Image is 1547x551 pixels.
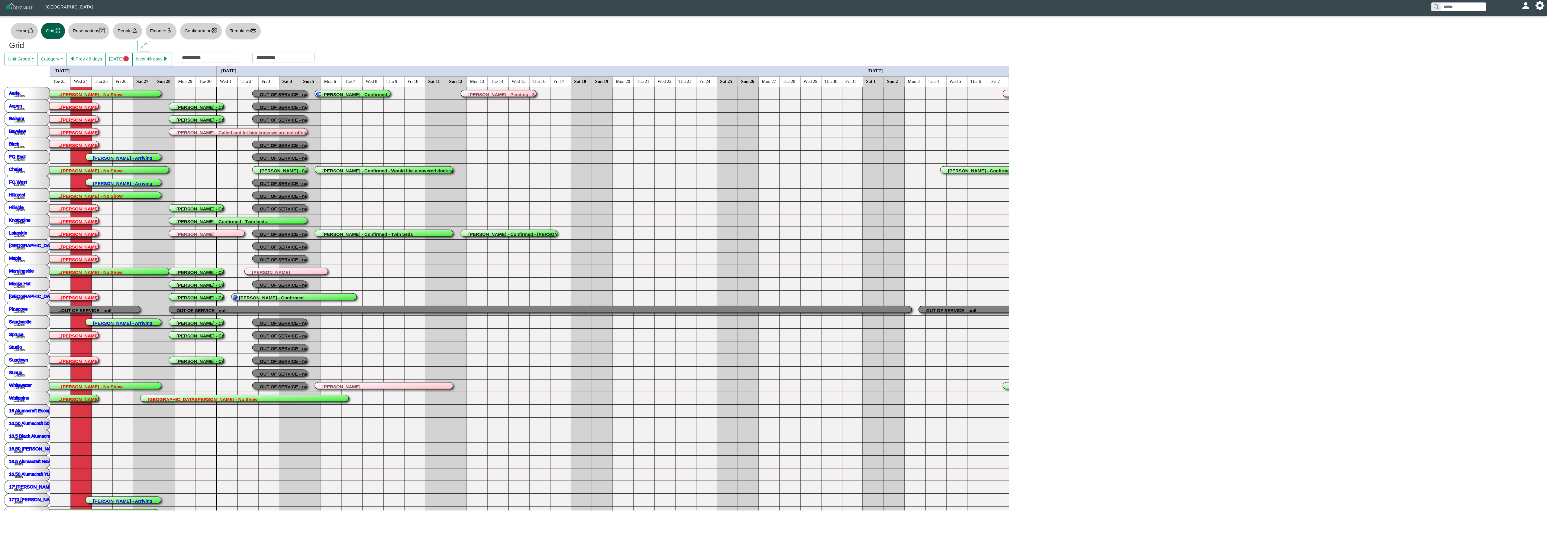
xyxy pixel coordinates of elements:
text: Wed 24 [74,79,88,83]
text: Mon 6 [324,79,336,83]
text: Thu 2 [241,79,251,83]
text: Boats [14,436,23,441]
a: Sandcastle [9,319,31,324]
svg: caret right fill [163,56,168,62]
text: Sun 26 [741,79,754,83]
a: Aspen [9,103,22,108]
a: 16.5 Alumacraft Navigator [9,458,61,464]
text: Cabins [14,170,25,174]
text: Sun 2 [887,79,898,83]
a: 17.50 Alumacraft Trophy [9,509,58,514]
text: Cabins [14,309,25,314]
text: Fri 10 [407,79,418,83]
text: Sun 19 [595,79,608,83]
button: Unit Group [5,53,37,66]
a: Knottypine [9,217,31,222]
text: Tue 4 [929,79,939,83]
a: Morningside [9,268,34,273]
text: Cabins [14,182,25,187]
button: Category [37,53,66,66]
text: Cabins [14,220,25,225]
text: Sat 27 [136,79,148,83]
text: Thu 23 [678,79,691,83]
a: FQ East [9,154,26,159]
a: Sunup [9,370,22,375]
a: 16.50 Alumacraft Yukon [9,471,57,476]
a: Maple [9,255,21,260]
button: Financecurrency dollar [145,23,177,39]
text: Boats [14,411,23,415]
button: [DATE]circle fill [105,53,133,66]
button: Homehouse [11,23,38,39]
svg: currency dollar [166,28,172,33]
text: Cabins [14,157,25,161]
text: Thu 6 [970,79,981,83]
a: Whitewater [9,382,32,387]
a: Pinecove [9,306,28,311]
text: Boats [14,462,23,466]
text: Cabins [14,93,25,98]
text: Fri 7 [991,79,1000,83]
button: Gridgrid [41,23,65,39]
a: FQ West [9,179,27,184]
a: Hillside [9,204,24,210]
text: Wed 5 [949,79,961,83]
text: Cabins [14,386,25,390]
a: Hillcrest [9,192,25,197]
text: Cabins [14,233,25,237]
text: Cabins [14,246,25,250]
text: Fri 24 [699,79,710,83]
text: Boats [14,474,23,479]
text: Fri 3 [261,79,270,83]
a: Chalet [9,166,22,171]
svg: search [1434,4,1439,9]
text: Thu 16 [532,79,545,83]
button: arrows angle expand [137,41,150,52]
img: Z [5,2,34,13]
a: Aerie [9,90,20,95]
text: Boats [14,487,23,491]
svg: person [132,28,137,33]
svg: gear [212,28,217,33]
svg: grid [54,28,60,33]
a: Studio [9,344,22,349]
text: Cabins [14,322,25,326]
text: Cabins [14,284,25,288]
text: Mon 3 [908,79,920,83]
text: Boats [14,449,23,453]
text: Cabins [14,360,25,364]
text: Cabins [14,271,25,275]
svg: house [27,28,33,33]
text: Wed 1 [220,79,231,83]
a: 16 Alumacraft Escape, 25 hp [9,408,67,413]
text: Wed 22 [657,79,671,83]
a: 16.5 Black Alumacraft 50 hp SC [9,433,73,438]
text: Cabins [14,195,25,199]
text: Sat 11 [428,79,440,83]
text: Cabins [14,297,25,301]
a: Balsam [9,116,24,121]
a: [GEOGRAPHIC_DATA] [9,293,56,298]
text: Boats [14,424,23,428]
button: Next 46 dayscaret right fill [132,53,172,66]
text: Cabins [14,398,25,403]
text: Fri 31 [845,79,856,83]
text: Sat 18 [574,79,586,83]
text: Thu 9 [386,79,397,83]
text: Tue 21 [637,79,649,83]
a: Spruce [9,331,24,337]
a: Sundown [9,357,28,362]
text: [DATE] [54,68,70,73]
text: Thu 30 [824,79,837,83]
text: Sat 1 [866,79,876,83]
text: Wed 29 [803,79,817,83]
text: Mon 29 [178,79,192,83]
a: [GEOGRAPHIC_DATA] [9,243,56,248]
text: Wed 15 [512,79,525,83]
text: Cabins [14,335,25,339]
text: Mon 13 [470,79,484,83]
text: Boats [14,500,23,504]
text: [DATE] [221,68,237,73]
svg: gear fill [1538,3,1542,8]
text: Mon 20 [616,79,630,83]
